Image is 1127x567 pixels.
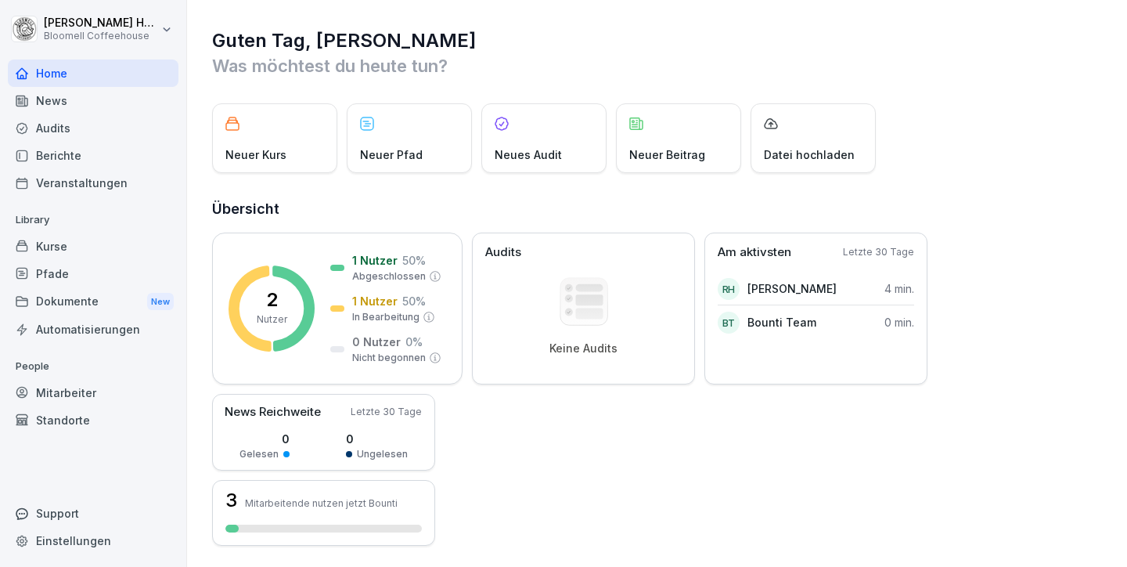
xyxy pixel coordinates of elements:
[212,198,1104,220] h2: Übersicht
[8,233,178,260] a: Kurse
[352,310,419,324] p: In Bearbeitung
[884,280,914,297] p: 4 min.
[747,314,816,330] p: Bounti Team
[747,280,837,297] p: [PERSON_NAME]
[8,208,178,233] p: Library
[8,406,178,434] a: Standorte
[44,31,158,42] p: Bloomell Coffeehouse
[884,314,914,330] p: 0 min.
[8,169,178,197] a: Veranstaltungen
[764,146,855,163] p: Datei hochladen
[225,403,321,421] p: News Reichweite
[8,354,178,379] p: People
[360,146,423,163] p: Neuer Pfad
[352,252,398,269] p: 1 Nutzer
[266,291,278,309] p: 2
[257,312,287,327] p: Nutzer
[352,334,401,350] p: 0 Nutzer
[239,431,290,447] p: 0
[352,351,426,365] p: Nicht begonnen
[495,146,562,163] p: Neues Audit
[8,114,178,142] a: Audits
[147,293,174,311] div: New
[245,497,398,509] p: Mitarbeitende nutzen jetzt Bounti
[402,293,426,309] p: 50 %
[212,28,1104,53] h1: Guten Tag, [PERSON_NAME]
[8,287,178,316] div: Dokumente
[8,142,178,169] a: Berichte
[485,244,521,262] p: Audits
[351,405,422,419] p: Letzte 30 Tage
[405,334,423,350] p: 0 %
[8,500,178,527] div: Support
[8,527,178,554] a: Einstellungen
[402,252,426,269] p: 50 %
[357,447,408,461] p: Ungelesen
[718,312,740,334] div: BT
[549,341,618,356] p: Keine Audits
[225,491,237,510] h3: 3
[718,244,791,262] p: Am aktivsten
[718,278,740,300] div: RH
[239,447,279,461] p: Gelesen
[225,146,286,163] p: Neuer Kurs
[8,87,178,114] a: News
[44,16,158,30] p: [PERSON_NAME] Häfeli
[629,146,705,163] p: Neuer Beitrag
[352,269,426,283] p: Abgeschlossen
[843,245,914,259] p: Letzte 30 Tage
[8,60,178,87] a: Home
[8,287,178,316] a: DokumenteNew
[212,53,1104,78] p: Was möchtest du heute tun?
[352,293,398,309] p: 1 Nutzer
[8,316,178,343] a: Automatisierungen
[8,260,178,287] a: Pfade
[8,379,178,406] a: Mitarbeiter
[346,431,408,447] p: 0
